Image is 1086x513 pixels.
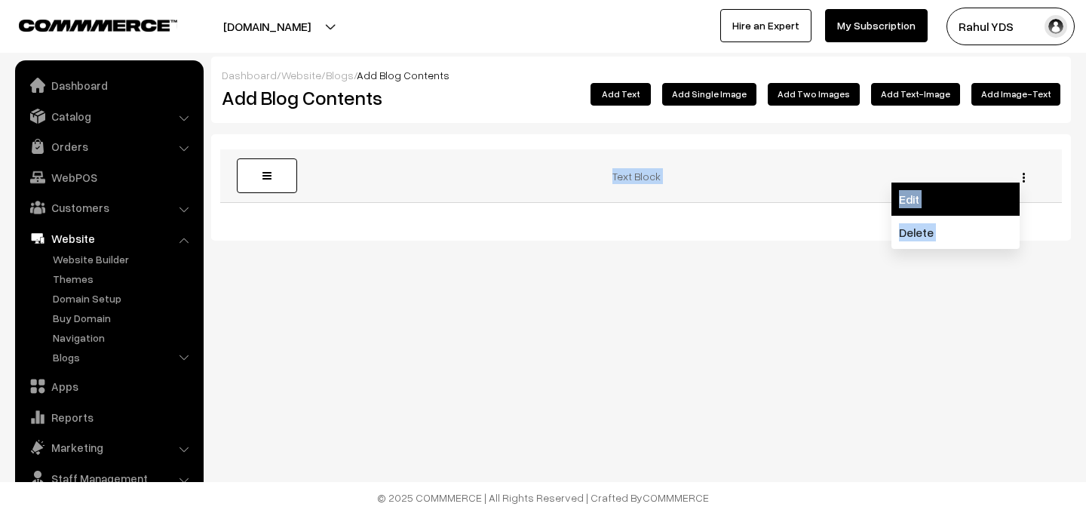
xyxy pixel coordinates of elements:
[19,465,198,492] a: Staff Management
[357,69,449,81] span: Add Blog Contents
[49,310,198,326] a: Buy Domain
[946,8,1075,45] button: Rahul YDS
[1023,173,1025,183] img: Menu
[281,69,321,81] a: Website
[49,349,198,365] a: Blogs
[49,290,198,306] a: Domain Setup
[19,133,198,160] a: Orders
[971,83,1060,106] button: Add Image-Text
[591,83,651,106] button: Add Text
[891,216,1020,249] a: Delete
[49,251,198,267] a: Website Builder
[19,373,198,400] a: Apps
[19,164,198,191] a: WebPOS
[19,225,198,252] a: Website
[49,330,198,346] a: Navigation
[222,67,1060,83] div: / / /
[19,434,198,461] a: Marketing
[825,9,928,42] a: My Subscription
[768,83,860,106] button: Add Two Images
[326,69,354,81] a: Blogs
[891,183,1020,216] a: Edit
[643,491,709,504] a: COMMMERCE
[662,83,756,106] button: Add Single Image
[720,9,811,42] a: Hire an Expert
[19,404,198,431] a: Reports
[19,194,198,221] a: Customers
[19,15,151,33] a: COMMMERCE
[305,149,978,203] td: Text Block
[222,86,486,109] h2: Add Blog Contents
[19,103,198,130] a: Catalog
[49,271,198,287] a: Themes
[19,72,198,99] a: Dashboard
[170,8,364,45] button: [DOMAIN_NAME]
[19,20,177,31] img: COMMMERCE
[222,69,277,81] a: Dashboard
[1045,15,1067,38] img: user
[871,83,960,106] button: Add Text-Image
